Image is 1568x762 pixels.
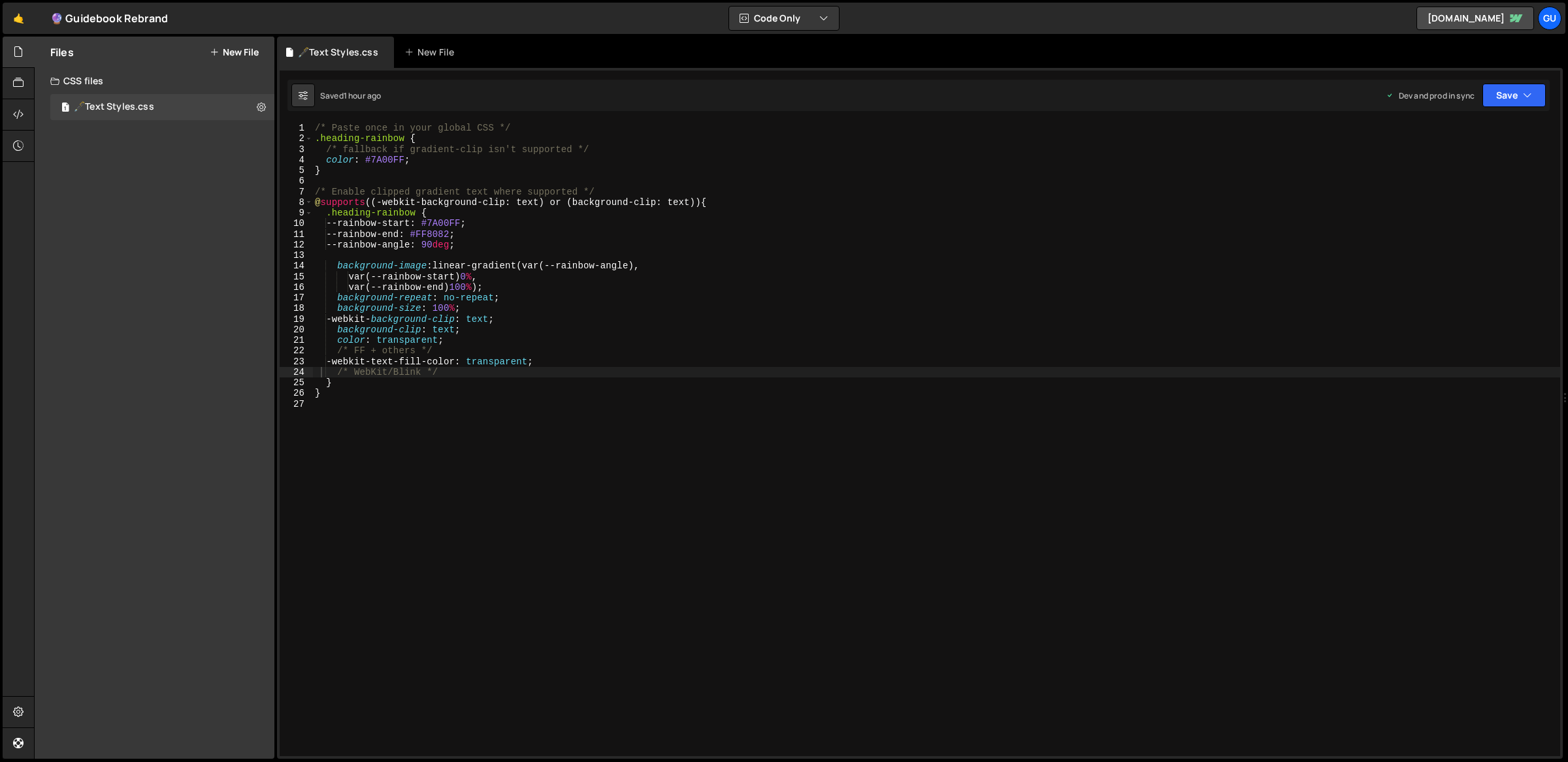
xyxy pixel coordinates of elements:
div: 9 [280,208,313,218]
div: 14 [280,261,313,271]
div: 27 [280,399,313,409]
div: 2 [280,133,313,144]
button: New File [210,47,259,57]
div: 1 [280,123,313,133]
div: 🔮 Guidebook Rebrand [50,10,168,26]
div: 10 [280,218,313,229]
div: 15 [280,272,313,282]
div: 17 [280,293,313,303]
div: 26 [280,388,313,398]
div: 6 [280,176,313,186]
h2: Files [50,45,74,59]
button: Code Only [729,7,839,30]
button: Save [1482,84,1546,107]
div: 🖋️Text Styles.css [74,101,154,113]
div: 4 [280,155,313,165]
div: 22 [280,345,313,356]
a: 🤙 [3,3,35,34]
div: 13 [280,250,313,261]
span: 1 [61,103,69,114]
div: CSS files [35,68,274,94]
div: 11 [280,229,313,240]
div: 5 [280,165,313,176]
div: 7 [280,187,313,197]
a: [DOMAIN_NAME] [1416,7,1534,30]
div: New File [404,46,459,59]
div: Dev and prod in sync [1386,90,1475,101]
div: 18 [280,303,313,313]
div: 19 [280,314,313,325]
div: 25 [280,377,313,388]
div: 24 [280,367,313,377]
div: 17184/47483.css [50,94,274,120]
div: 8 [280,197,313,208]
div: 12 [280,240,313,250]
div: 21 [280,335,313,345]
a: Gu [1538,7,1561,30]
div: 3 [280,144,313,155]
div: 20 [280,325,313,335]
div: 🖋️Text Styles.css [298,46,378,59]
div: 1 hour ago [344,90,382,101]
div: 23 [280,357,313,367]
div: 16 [280,282,313,293]
div: Saved [320,90,381,101]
